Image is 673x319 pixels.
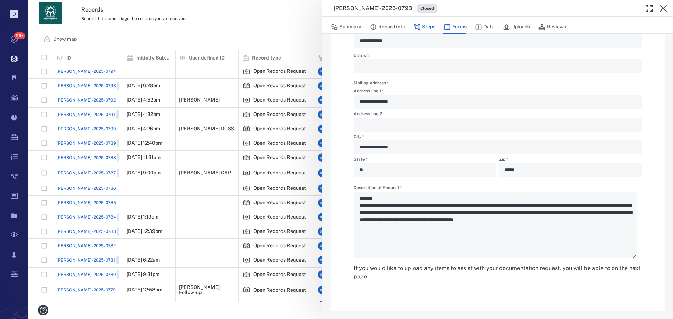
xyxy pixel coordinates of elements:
button: Record info [370,20,405,34]
button: Data [475,20,495,34]
span: Help [16,5,30,11]
label: City [354,134,642,140]
span: 99+ [14,32,25,39]
div: Phone Number [354,34,642,48]
label: Mailing Address [354,80,389,86]
button: Summary [331,20,361,34]
span: Closed [419,6,435,12]
button: Steps [414,20,435,34]
label: Division: [354,53,642,59]
label: Address line 1 [354,89,642,95]
p: D [10,10,18,18]
button: Uploads [503,20,530,34]
div: If you would like to upload any items to assist with your documentation request, you will be able... [354,264,642,281]
button: Toggle Fullscreen [642,1,656,15]
label: Description of Request [354,186,642,192]
span: required [387,81,389,85]
div: Division: [354,59,642,73]
h3: [PERSON_NAME]-2025-0793 [334,4,412,13]
button: Reviews [538,20,566,34]
label: State [354,157,496,163]
label: Address line 2 [354,112,642,118]
label: Zip [499,157,642,163]
button: Close [656,1,670,15]
button: Forms [444,20,467,34]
